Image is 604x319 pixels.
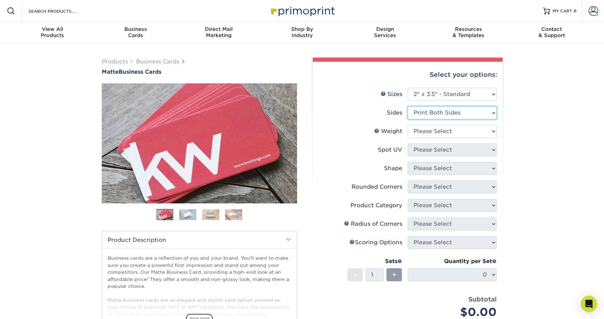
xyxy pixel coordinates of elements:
img: Business Cards 01 [156,206,173,224]
a: Direct MailMarketing [177,22,260,44]
div: Radius of Corners [344,220,402,228]
a: Products [102,58,128,65]
input: SEARCH PRODUCTS..... [28,7,95,15]
a: MatteBusiness Cards [102,69,297,75]
img: Business Cards 04 [225,209,242,220]
a: View AllProducts [11,22,94,44]
div: Rounded Corners [352,183,402,191]
div: Product Category [350,201,402,210]
div: Spot UV [378,146,402,154]
a: Business Cards [136,58,179,65]
a: Contact& Support [510,22,593,44]
span: View All [11,26,94,32]
span: Direct Mail [177,26,260,32]
img: Primoprint [268,3,336,18]
span: Matte [102,69,119,75]
div: Shape [384,164,402,173]
div: Quantity per Set [408,257,497,265]
div: Sides [387,109,402,117]
div: Sizes [381,90,402,98]
span: Business [94,26,177,32]
span: - [354,270,357,280]
div: Services [344,26,427,38]
div: Weight [374,127,402,135]
span: Shop By [260,26,344,32]
div: & Support [510,26,593,38]
div: Sets [347,257,402,265]
img: Business Cards 02 [179,209,196,220]
a: Resources& Templates [427,22,510,44]
span: Contact [510,26,593,32]
a: Shop ByIndustry [260,22,344,44]
h1: Business Cards [102,69,297,75]
a: BusinessCards [94,22,177,44]
span: MY CART [553,8,572,14]
div: Open Intercom Messenger [581,296,597,312]
span: 0 [574,9,577,13]
div: Products [11,26,94,38]
span: + [392,270,396,280]
div: Select your options: [318,62,497,88]
div: & Templates [427,26,510,38]
img: Matte 01 [102,46,297,241]
div: Scoring Options [349,238,402,247]
div: Cards [94,26,177,38]
img: Business Cards 03 [202,209,219,220]
div: Industry [260,26,344,38]
span: Resources [427,26,510,32]
h2: Product Description [102,231,297,249]
div: Marketing [177,26,260,38]
span: Design [344,26,427,32]
strong: Subtotal [468,295,497,303]
a: DesignServices [344,22,427,44]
